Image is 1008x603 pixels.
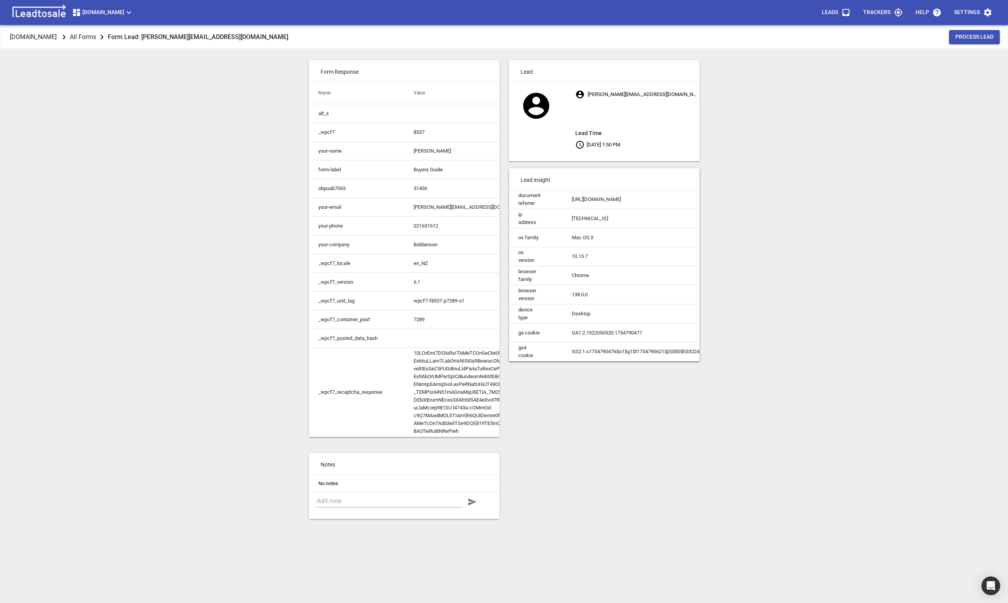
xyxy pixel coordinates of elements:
[562,342,720,361] td: GS2.1.s1754790476$o1$g1$t1754790621$j55$l0$h332243196
[404,82,789,104] th: Value
[509,209,562,228] td: ip address
[404,160,789,179] td: Buyers Guide
[404,254,789,273] td: en_NZ
[562,266,720,285] td: Chrome
[509,190,562,209] td: document referrer
[72,8,134,17] span: [DOMAIN_NAME]
[562,190,720,209] td: [URL][DOMAIN_NAME]
[404,179,789,198] td: 51456
[509,228,562,247] td: os family
[575,87,699,151] p: [PERSON_NAME][EMAIL_ADDRESS][DOMAIN_NAME] [DATE] 1:50 PM
[404,142,789,160] td: [PERSON_NAME]
[309,348,404,437] td: _wpcf7_recaptcha_response
[562,228,720,247] td: Mac OS X
[69,5,137,20] button: [DOMAIN_NAME]
[309,142,404,160] td: your-name
[309,475,500,492] li: No notes
[404,123,789,142] td: 8537
[309,217,404,235] td: your-phone
[309,82,404,104] th: Name
[309,123,404,142] td: _wpcf7
[509,324,562,342] td: ga cookie
[954,9,980,16] p: Settings
[562,324,720,342] td: GA1.2.1922050520.1754790477
[309,235,404,254] td: your-company
[108,32,288,42] aside: Form Lead: [PERSON_NAME][EMAIL_ADDRESS][DOMAIN_NAME]
[863,9,890,16] p: Trackers
[309,453,500,475] p: Notes
[309,310,404,329] td: _wpcf7_container_post
[575,128,699,138] aside: Lead Time
[9,5,69,20] img: logo
[955,33,994,41] span: Process Lead
[509,247,562,266] td: os version
[70,32,96,41] p: All Forms
[309,329,404,348] td: _wpcf7_posted_data_hash
[404,198,789,217] td: [PERSON_NAME][EMAIL_ADDRESS][DOMAIN_NAME]
[575,140,585,149] svg: Your local time
[509,266,562,285] td: browser family
[562,209,720,228] td: [TECHNICAL_ID]
[509,285,562,304] td: browser version
[562,304,720,324] td: Desktop
[309,179,404,198] td: obpuab7065
[309,198,404,217] td: your-email
[915,9,929,16] p: Help
[509,60,699,82] p: Lead
[404,273,789,292] td: 6.1
[309,273,404,292] td: _wpcf7_version
[309,104,404,123] td: alt_s
[10,32,57,41] p: [DOMAIN_NAME]
[562,285,720,304] td: 138.0.0
[309,254,404,273] td: _wpcf7_locale
[404,310,789,329] td: 7289
[309,60,500,82] p: Form Response
[949,30,1000,44] button: Process Lead
[509,168,699,190] p: Lead insight
[509,342,562,361] td: ga4 cookie
[822,9,838,16] p: Leads
[404,292,789,310] td: wpcf7-f8537-p7289-o1
[404,348,789,437] td: 10LOrEmI7DOloRsITAMeTCOnSeCtet3adIPIsc5614_eLItSeddoeiuSModTEmP48InCIdiDuNt037uTL1etdo1maGN_a1EN3...
[309,292,404,310] td: _wpcf7_unit_tag
[404,217,789,235] td: 021631612
[309,160,404,179] td: form-label
[981,576,1000,595] div: Open Intercom Messenger
[562,247,720,266] td: 10.15.7
[404,235,789,254] td: Bobberson
[509,304,562,324] td: device type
